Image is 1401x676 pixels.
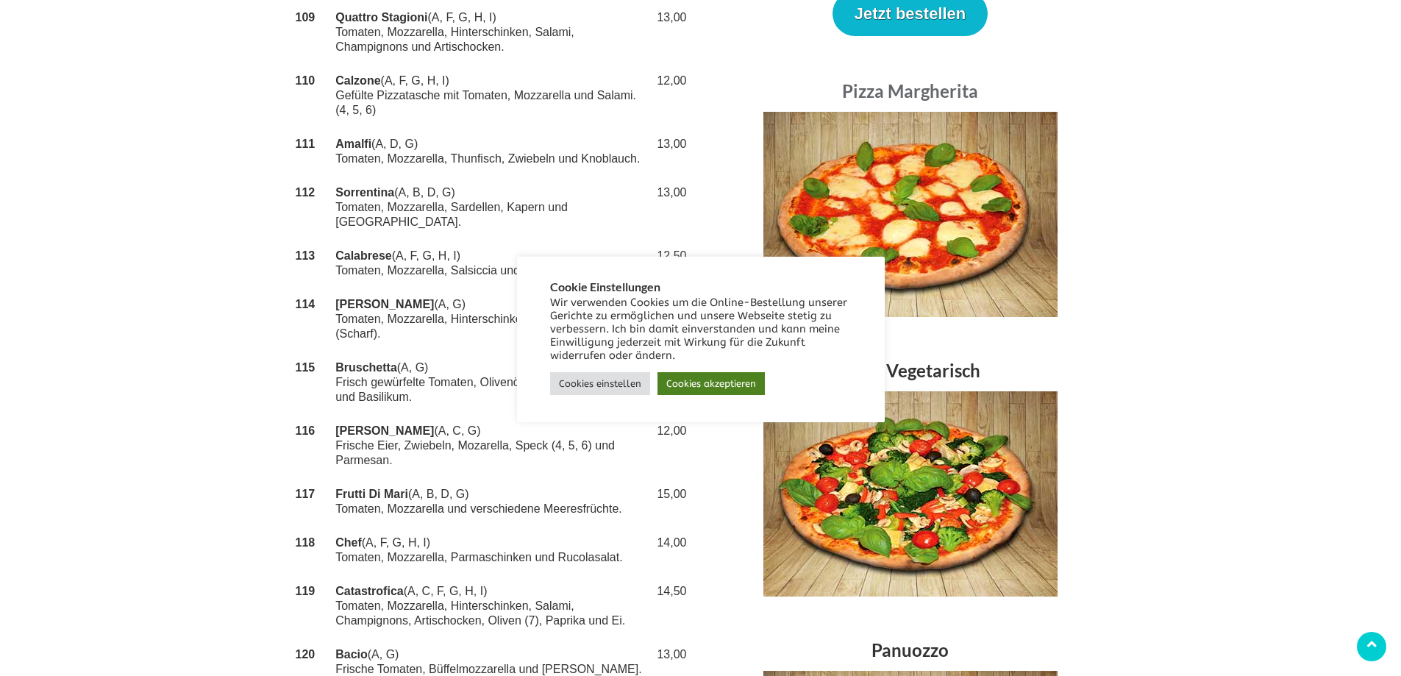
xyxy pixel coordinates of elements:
strong: 120 [296,648,316,661]
a: Cookies akzeptieren [657,372,765,395]
strong: Amalfi [335,138,371,150]
strong: Bacio [335,648,368,661]
td: 13,00 [649,1,689,64]
strong: Sorrentina [335,186,394,199]
h3: Pizza Vegetarisch [712,354,1109,391]
td: 13,00 [649,127,689,176]
strong: 117 [296,488,316,500]
strong: 111 [296,138,316,150]
td: 12,00 [649,414,689,477]
strong: Bruschetta [335,361,397,374]
strong: Frutti Di Mari [335,488,408,500]
td: (A, F, G, H, I) Gefülte Pizzatasche mit Tomaten, Mozzarella und Salami. (4, 5, 6) [332,64,649,127]
td: (A, C, G) Frische Eier, Zwiebeln, Mozarella, Speck (4, 5, 6) und Parmesan. [332,414,649,477]
strong: 112 [296,186,316,199]
strong: Calabrese [335,249,392,262]
td: (A, C, F, G, H, I) Tomaten, Mozzarella, Hinterschinken, Salami, Champignons, Artischocken, Oliven... [332,574,649,638]
strong: [PERSON_NAME] [335,298,434,310]
strong: 109 [296,11,316,24]
strong: 116 [296,424,316,437]
td: 15,00 [649,477,689,526]
strong: Catastrofica [335,585,403,597]
strong: 118 [296,536,316,549]
strong: Chef [335,536,362,549]
strong: 119 [296,585,316,597]
h3: Panuozzo [712,633,1109,671]
td: 14,50 [649,574,689,638]
td: 12,50 [649,239,689,288]
td: 12,00 [649,64,689,127]
a: Cookies einstellen [550,372,650,395]
td: (A, F, G, H, I) Tomaten, Mozzarella, Salsiccia und Oliven (7) [332,239,649,288]
div: Wir verwenden Cookies um die Online-Bestellung unserer Gerichte zu ermöglichen und unsere Webseit... [550,296,852,363]
td: (A, G) Frisch gewürfelte Tomaten, Olivenöl, Knoblauch, Oregano und Basilikum. [332,351,649,414]
strong: Quattro Stagioni [335,11,427,24]
td: 13,00 [649,176,689,239]
td: (A, F, G, H, I) Tomaten, Mozzarella, Hinterschinken, Salami, Champignons und Artischocken. [332,1,649,64]
img: Speisekarte - Pizza Margherita [763,112,1058,317]
td: (A, B, D, G) Tomaten, Mozzarella, Sardellen, Kapern und [GEOGRAPHIC_DATA]. [332,176,649,239]
td: 14,00 [649,526,689,574]
td: (A, D, G) Tomaten, Mozzarella, Thunfisch, Zwiebeln und Knoblauch. [332,127,649,176]
strong: 114 [296,298,316,310]
a: Pizza Margherita [842,80,978,102]
td: (A, G) Tomaten, Mozzarella, Hinterschinken, Zwiebeln, Knoblauch (Scharf). [332,288,649,351]
td: (A, F, G, H, I) Tomaten, Mozzarella, Parmaschinken und Rucolasalat. [332,526,649,574]
strong: 113 [296,249,316,262]
h5: Cookie Einstellungen [550,280,852,293]
strong: 110 [296,74,316,87]
strong: 115 [296,361,316,374]
img: Speisekarte - Pizza Vegetarisch [763,391,1058,597]
strong: Calzone [335,74,380,87]
strong: [PERSON_NAME] [335,424,434,437]
td: (A, B, D, G) Tomaten, Mozzarella und verschiedene Meeresfrüchte. [332,477,649,526]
